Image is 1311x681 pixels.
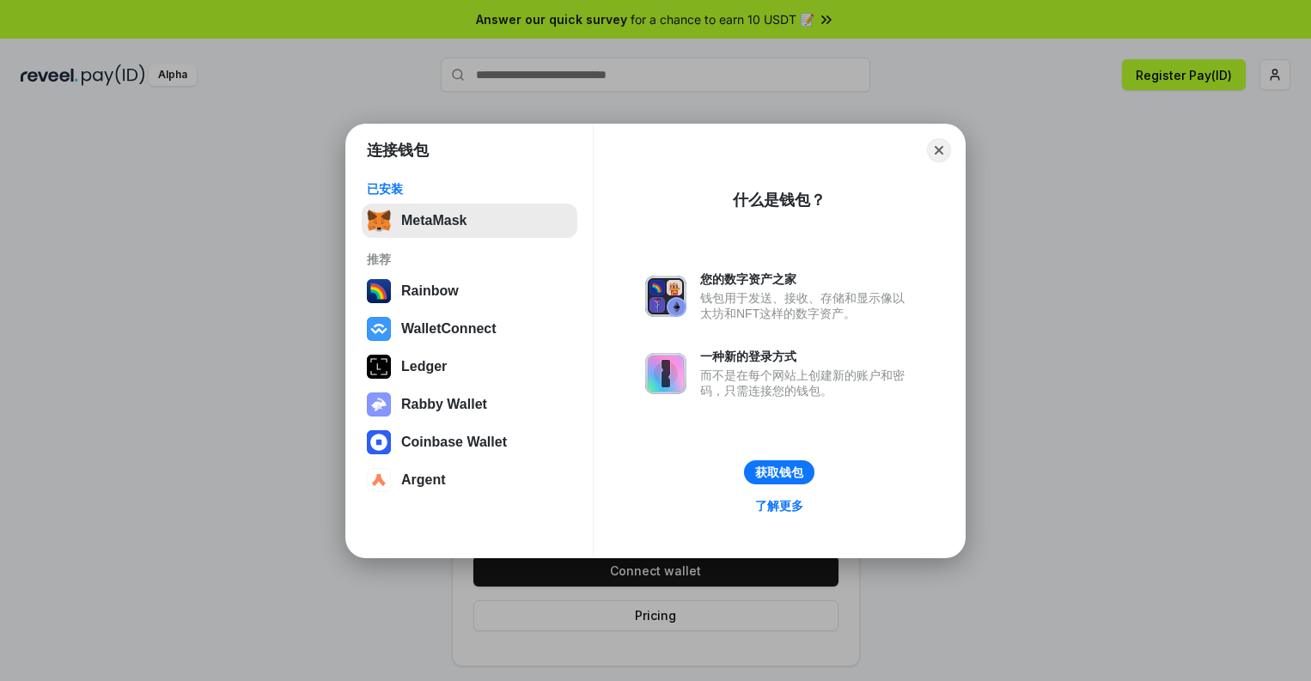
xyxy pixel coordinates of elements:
button: Ledger [362,350,577,384]
button: MetaMask [362,204,577,238]
h1: 连接钱包 [367,140,429,161]
div: 什么是钱包？ [733,190,826,210]
button: Argent [362,463,577,497]
img: svg+xml,%3Csvg%20width%3D%2228%22%20height%3D%2228%22%20viewBox%3D%220%200%2028%2028%22%20fill%3D... [367,317,391,341]
button: Rabby Wallet [362,387,577,422]
div: 获取钱包 [755,465,803,480]
div: 一种新的登录方式 [700,349,913,364]
img: svg+xml,%3Csvg%20xmlns%3D%22http%3A%2F%2Fwww.w3.org%2F2000%2Fsvg%22%20fill%3D%22none%22%20viewBox... [645,353,686,394]
img: svg+xml,%3Csvg%20fill%3D%22none%22%20height%3D%2233%22%20viewBox%3D%220%200%2035%2033%22%20width%... [367,209,391,233]
div: 钱包用于发送、接收、存储和显示像以太坊和NFT这样的数字资产。 [700,290,913,321]
div: Ledger [401,359,447,374]
button: Rainbow [362,274,577,308]
div: Argent [401,472,446,488]
img: svg+xml,%3Csvg%20width%3D%2228%22%20height%3D%2228%22%20viewBox%3D%220%200%2028%2028%22%20fill%3D... [367,430,391,454]
img: svg+xml,%3Csvg%20xmlns%3D%22http%3A%2F%2Fwww.w3.org%2F2000%2Fsvg%22%20width%3D%2228%22%20height%3... [367,355,391,379]
div: 了解更多 [755,498,803,514]
div: Rainbow [401,283,459,299]
button: Close [927,138,951,162]
div: 已安装 [367,181,572,197]
div: Rabby Wallet [401,397,487,412]
a: 了解更多 [745,495,814,517]
div: Coinbase Wallet [401,435,507,450]
button: 获取钱包 [744,460,814,484]
div: 推荐 [367,252,572,267]
img: svg+xml,%3Csvg%20xmlns%3D%22http%3A%2F%2Fwww.w3.org%2F2000%2Fsvg%22%20fill%3D%22none%22%20viewBox... [367,392,391,417]
div: 您的数字资产之家 [700,271,913,287]
img: svg+xml,%3Csvg%20width%3D%2228%22%20height%3D%2228%22%20viewBox%3D%220%200%2028%2028%22%20fill%3D... [367,468,391,492]
img: svg+xml,%3Csvg%20xmlns%3D%22http%3A%2F%2Fwww.w3.org%2F2000%2Fsvg%22%20fill%3D%22none%22%20viewBox... [645,276,686,317]
img: svg+xml,%3Csvg%20width%3D%22120%22%20height%3D%22120%22%20viewBox%3D%220%200%20120%20120%22%20fil... [367,279,391,303]
button: Coinbase Wallet [362,425,577,459]
button: WalletConnect [362,312,577,346]
div: WalletConnect [401,321,497,337]
div: 而不是在每个网站上创建新的账户和密码，只需连接您的钱包。 [700,368,913,398]
div: MetaMask [401,213,466,228]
